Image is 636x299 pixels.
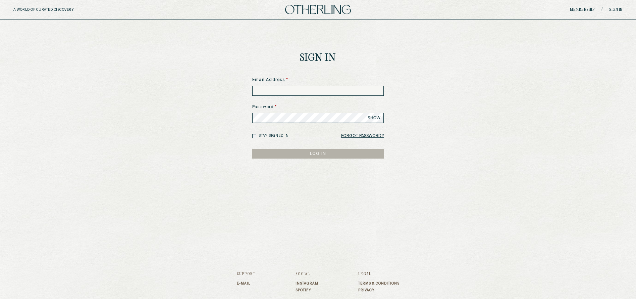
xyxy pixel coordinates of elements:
[237,282,256,286] a: E-mail
[296,272,318,276] h3: Social
[358,272,400,276] h3: Legal
[601,7,602,12] span: /
[609,8,623,12] a: Sign in
[296,282,318,286] a: Instagram
[252,149,384,159] button: LOG IN
[13,8,104,12] h5: A WORLD OF CURATED DISCOVERY.
[259,133,289,138] label: Stay signed in
[285,5,351,14] img: logo
[358,288,400,292] a: Privacy
[252,104,384,110] label: Password
[358,282,400,286] a: Terms & Conditions
[570,8,595,12] a: Membership
[296,288,318,292] a: Spotify
[300,53,336,63] h1: Sign In
[252,77,384,83] label: Email Address
[237,272,256,276] h3: Support
[341,131,384,141] a: Forgot Password?
[368,115,380,121] span: SHOW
